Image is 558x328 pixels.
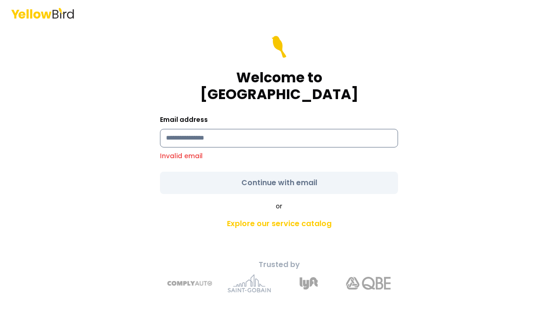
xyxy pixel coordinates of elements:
p: Trusted by [115,259,443,270]
h1: Welcome to [GEOGRAPHIC_DATA] [160,69,398,103]
span: or [276,201,282,211]
label: Email address [160,115,208,124]
a: Explore our service catalog [115,214,443,233]
p: Invalid email [160,151,398,161]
